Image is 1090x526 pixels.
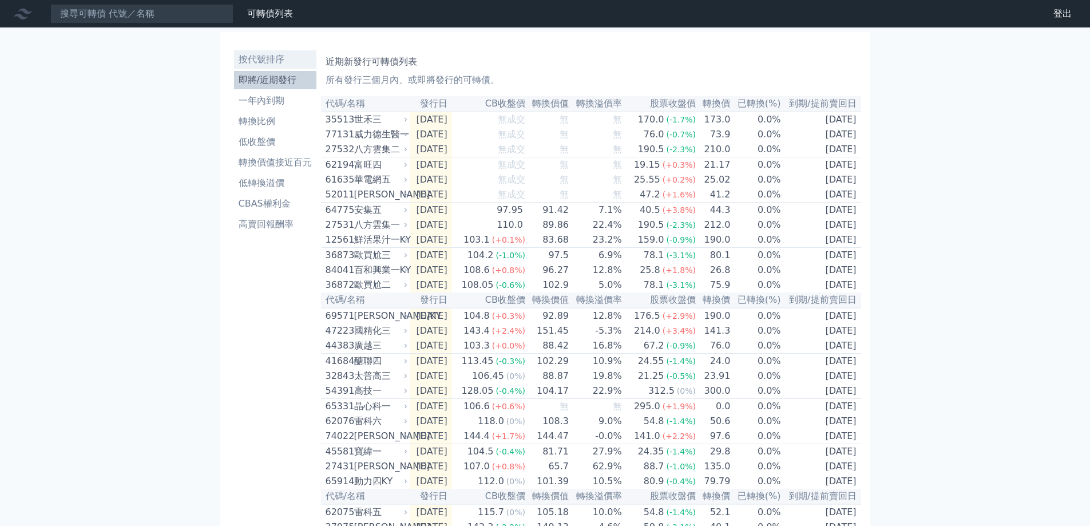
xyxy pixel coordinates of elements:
[234,133,316,151] a: 低收盤價
[696,127,731,142] td: 73.9
[569,96,623,112] th: 轉換溢價率
[731,278,781,292] td: 0.0%
[623,292,696,308] th: 股票收盤價
[1044,5,1081,23] a: 登出
[569,308,623,323] td: 12.8%
[410,292,452,308] th: 發行日
[526,369,569,383] td: 88.87
[782,278,861,292] td: [DATE]
[461,263,492,277] div: 108.6
[410,383,452,399] td: [DATE]
[234,215,316,234] a: 高賣回報酬率
[632,173,663,187] div: 25.55
[526,383,569,399] td: 104.17
[354,354,406,368] div: 醣聯四
[526,263,569,278] td: 96.27
[410,127,452,142] td: [DATE]
[782,399,861,414] td: [DATE]
[326,55,857,69] h1: 近期新發行可轉債列表
[731,263,781,278] td: 0.0%
[526,292,569,308] th: 轉換價值
[569,444,623,460] td: 27.9%
[492,235,525,244] span: (+0.1%)
[731,429,781,444] td: 0.0%
[637,263,663,277] div: 25.8
[731,127,781,142] td: 0.0%
[354,263,406,277] div: 百和興業一KY
[613,189,622,200] span: 無
[696,383,731,399] td: 300.0
[560,144,569,155] span: 無
[696,217,731,232] td: 212.0
[465,445,496,458] div: 104.5
[613,129,622,140] span: 無
[410,444,452,460] td: [DATE]
[637,203,663,217] div: 40.5
[326,73,857,87] p: 所有發行三個月內、或即將發行的可轉債。
[731,308,781,323] td: 0.0%
[677,386,696,396] span: (0%)
[410,142,452,157] td: [DATE]
[666,115,696,124] span: (-1.7%)
[526,323,569,338] td: 151.45
[354,128,406,141] div: 威力德生醫一
[410,248,452,263] td: [DATE]
[526,232,569,248] td: 83.68
[666,145,696,154] span: (-2.3%)
[632,400,663,413] div: 295.0
[782,444,861,460] td: [DATE]
[696,248,731,263] td: 80.1
[461,400,492,413] div: 106.6
[569,263,623,278] td: 12.8%
[782,203,861,218] td: [DATE]
[526,278,569,292] td: 102.9
[526,354,569,369] td: 102.29
[696,369,731,383] td: 23.91
[632,429,663,443] div: 141.0
[782,172,861,187] td: [DATE]
[636,143,667,156] div: 190.5
[354,369,406,383] div: 太普高三
[526,96,569,112] th: 轉換價值
[526,444,569,460] td: 81.71
[354,143,406,156] div: 八方雲集二
[613,114,622,125] span: 無
[696,172,731,187] td: 25.02
[326,354,351,368] div: 41684
[452,96,526,112] th: CB收盤價
[731,354,781,369] td: 0.0%
[636,445,667,458] div: 24.35
[560,189,569,200] span: 無
[470,369,506,383] div: 106.45
[731,203,781,218] td: 0.0%
[526,203,569,218] td: 91.42
[234,71,316,89] a: 即將/近期發行
[234,92,316,110] a: 一年內到期
[731,217,781,232] td: 0.0%
[410,187,452,203] td: [DATE]
[569,292,623,308] th: 轉換溢價率
[496,280,525,290] span: (-0.6%)
[663,432,696,441] span: (+2.2%)
[666,447,696,456] span: (-1.4%)
[496,251,525,260] span: (-1.0%)
[326,143,351,156] div: 27532
[498,174,525,185] span: 無成交
[234,73,316,87] li: 即將/近期發行
[663,402,696,411] span: (+1.9%)
[459,278,496,292] div: 108.05
[731,187,781,203] td: 0.0%
[326,278,351,292] div: 36872
[234,153,316,172] a: 轉換價值接近百元
[326,158,351,172] div: 62194
[623,96,696,112] th: 股票收盤價
[410,172,452,187] td: [DATE]
[632,324,663,338] div: 214.0
[641,278,667,292] div: 78.1
[506,371,525,381] span: (0%)
[475,414,506,428] div: 118.0
[492,432,525,441] span: (+1.7%)
[696,112,731,127] td: 173.0
[234,112,316,130] a: 轉換比例
[663,266,696,275] span: (+1.8%)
